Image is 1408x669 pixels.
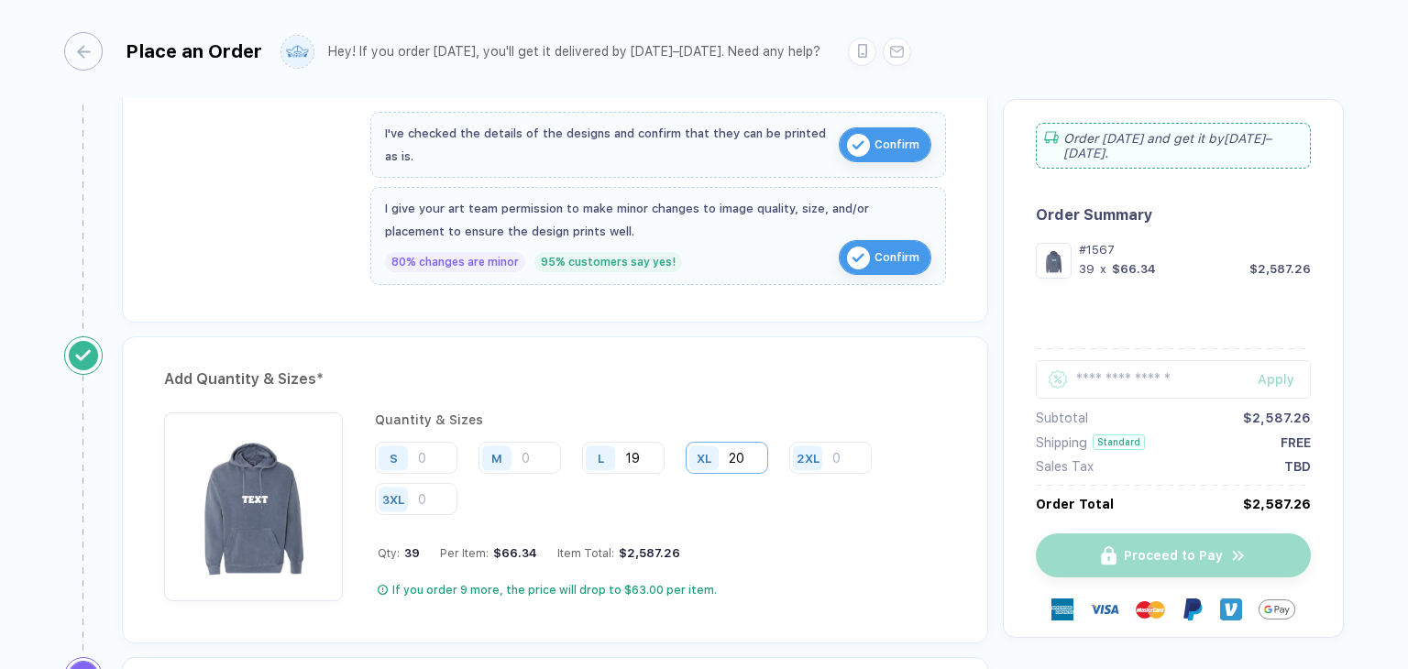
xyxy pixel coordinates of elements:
[1098,262,1108,276] div: x
[1243,411,1311,425] div: $2,587.26
[382,492,404,506] div: 3XL
[385,197,931,243] div: I give your art team permission to make minor changes to image quality, size, and/or placement to...
[614,546,680,560] div: $2,587.26
[1036,123,1311,169] div: Order [DATE] and get it by [DATE]–[DATE] .
[1259,591,1295,628] img: Google Pay
[839,240,931,275] button: iconConfirm
[1258,372,1311,387] div: Apply
[489,546,537,560] div: $66.34
[1235,360,1311,399] button: Apply
[281,36,313,68] img: user profile
[847,247,870,269] img: icon
[874,243,919,272] span: Confirm
[847,134,870,157] img: icon
[1284,459,1311,474] div: TBD
[375,412,946,427] div: Quantity & Sizes
[1036,435,1087,450] div: Shipping
[697,451,711,465] div: XL
[1036,411,1088,425] div: Subtotal
[1243,497,1311,511] div: $2,587.26
[1079,243,1311,257] div: #1567
[1036,459,1094,474] div: Sales Tax
[1136,595,1165,624] img: master-card
[1249,262,1311,276] div: $2,587.26
[557,546,680,560] div: Item Total:
[1079,262,1094,276] div: 39
[173,422,334,582] img: 05ea50e2-65d2-4795-9cba-d71f7988949c_nt_front_1755086436819.jpg
[839,127,931,162] button: iconConfirm
[598,451,604,465] div: L
[390,451,398,465] div: S
[440,546,537,560] div: Per Item:
[400,546,420,560] span: 39
[874,130,919,159] span: Confirm
[534,252,682,272] div: 95% customers say yes!
[385,252,525,272] div: 80% changes are minor
[126,40,262,62] div: Place an Order
[1040,247,1067,274] img: 05ea50e2-65d2-4795-9cba-d71f7988949c_nt_front_1755086436819.jpg
[1281,435,1311,450] div: FREE
[1182,598,1204,620] img: Paypal
[1051,598,1073,620] img: express
[1093,434,1145,450] div: Standard
[392,583,717,598] div: If you order 9 more, the price will drop to $63.00 per item.
[1036,206,1311,224] div: Order Summary
[1220,598,1242,620] img: Venmo
[1090,595,1119,624] img: visa
[1112,262,1156,276] div: $66.34
[328,44,820,60] div: Hey! If you order [DATE], you'll get it delivered by [DATE]–[DATE]. Need any help?
[164,365,946,394] div: Add Quantity & Sizes
[378,546,420,560] div: Qty:
[1036,497,1114,511] div: Order Total
[385,122,830,168] div: I've checked the details of the designs and confirm that they can be printed as is.
[797,451,819,465] div: 2XL
[491,451,502,465] div: M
